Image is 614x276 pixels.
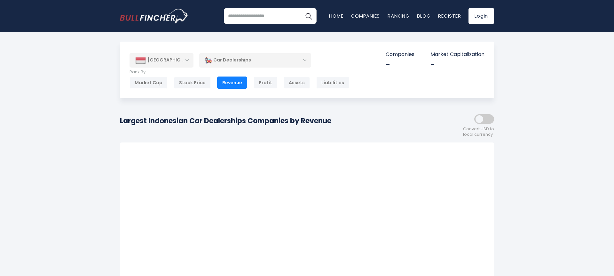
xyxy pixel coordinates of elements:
[430,51,484,58] p: Market Capitalization
[284,77,310,89] div: Assets
[120,116,331,126] h1: Largest Indonesian Car Dealerships Companies by Revenue
[386,51,414,58] p: Companies
[386,60,414,69] div: -
[463,126,494,137] span: Convert USD to local currency
[120,9,189,23] img: bullfincher logo
[217,77,247,89] div: Revenue
[417,12,430,19] a: Blog
[329,12,343,19] a: Home
[316,77,349,89] div: Liabilities
[351,12,380,19] a: Companies
[130,69,349,75] p: Rank By
[301,8,317,24] button: Search
[120,9,189,23] a: Go to homepage
[430,60,484,69] div: -
[199,53,311,68] div: Car Dealerships
[130,53,193,67] div: [GEOGRAPHIC_DATA]
[388,12,409,19] a: Ranking
[174,77,211,89] div: Stock Price
[254,77,277,89] div: Profit
[468,8,494,24] a: Login
[130,77,168,89] div: Market Cap
[438,12,461,19] a: Register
